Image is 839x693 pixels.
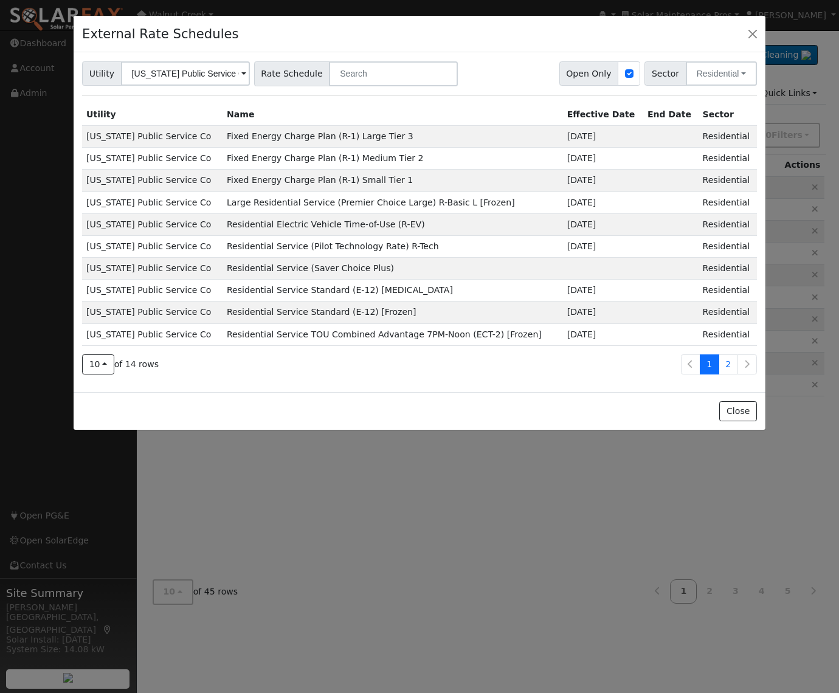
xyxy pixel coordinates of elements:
td: [US_STATE] Public Service Co [82,323,223,345]
span: 10 [89,359,100,369]
td: Residential Electric Vehicle Time-of-Use (R-EV) [223,213,563,235]
span: Open Only [559,61,618,86]
td: Residential [699,125,757,147]
td: [US_STATE] Public Service Co [82,125,223,147]
td: [DATE] [563,191,643,213]
td: Residential Service Standard (E-12) [Frozen] [223,302,563,323]
td: Fixed Energy Charge Plan (R-1) Small Tier 1 [223,170,563,191]
td: Residential [699,235,757,257]
td: [DATE] [563,148,643,170]
th: End Date [643,104,699,126]
th: Utility [82,104,223,126]
td: Residential [699,323,757,345]
span: Utility [82,61,122,86]
td: Residential [699,258,757,280]
button: 10 [82,354,114,375]
td: Residential [699,213,757,235]
button: Residential [686,61,757,86]
button: Close [719,401,756,422]
input: Select a Utility [121,61,250,86]
input: Search [329,61,458,86]
span: Sector [644,61,686,86]
th: Sector [699,104,757,126]
td: Residential [699,280,757,302]
td: [DATE] [563,170,643,191]
td: Residential Service (Saver Choice Plus) [223,258,563,280]
td: Fixed Energy Charge Plan (R-1) Medium Tier 2 [223,148,563,170]
td: Residential Service (Pilot Technology Rate) R-Tech [223,235,563,257]
h4: External Rate Schedules [82,24,238,44]
div: of 14 rows [82,354,159,375]
td: Residential [699,148,757,170]
td: Residential Service TOU Combined Advantage 7PM-Noon (ECT-2) [Frozen] [223,323,563,345]
td: [DATE] [563,280,643,302]
td: Residential Service Standard (E-12) [MEDICAL_DATA] [223,280,563,302]
a: 2 [719,354,738,375]
a: 1 [700,354,719,375]
td: Residential [699,302,757,323]
td: Residential [699,170,757,191]
td: Residential [699,191,757,213]
td: Large Residential Service (Premier Choice Large) R-Basic L [Frozen] [223,191,563,213]
td: [US_STATE] Public Service Co [82,170,223,191]
td: [DATE] [563,235,643,257]
th: Name [223,104,563,126]
td: [DATE] [563,323,643,345]
td: [DATE] [563,213,643,235]
td: [US_STATE] Public Service Co [82,213,223,235]
td: [DATE] [563,302,643,323]
th: Effective Date [563,104,643,126]
td: [US_STATE] Public Service Co [82,280,223,302]
td: Fixed Energy Charge Plan (R-1) Large Tier 3 [223,125,563,147]
td: [US_STATE] Public Service Co [82,235,223,257]
td: [US_STATE] Public Service Co [82,302,223,323]
span: Rate Schedule [254,61,330,86]
td: [US_STATE] Public Service Co [82,258,223,280]
td: [US_STATE] Public Service Co [82,148,223,170]
td: [US_STATE] Public Service Co [82,191,223,213]
td: [DATE] [563,125,643,147]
